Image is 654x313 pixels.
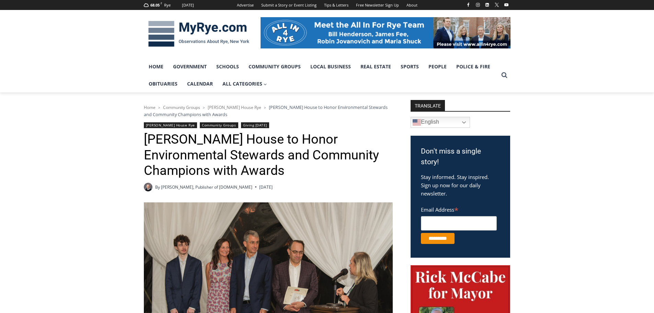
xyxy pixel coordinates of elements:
a: [PERSON_NAME] House Rye [208,104,261,110]
a: Instagram [474,1,482,9]
a: Schools [211,58,244,75]
a: All Categories [218,75,272,92]
a: Home [144,104,156,110]
label: Email Address [421,203,497,215]
a: Real Estate [356,58,396,75]
a: Linkedin [483,1,491,9]
a: Community Groups [200,122,238,128]
nav: Breadcrumbs [144,104,393,118]
time: [DATE] [259,184,273,190]
a: English [411,117,470,128]
a: Calendar [182,75,218,92]
span: > [264,105,266,110]
img: en [413,118,421,126]
div: Rye [164,2,171,8]
a: People [424,58,451,75]
img: All in for Rye [261,17,510,48]
a: Author image [144,183,152,191]
a: Obituaries [144,75,182,92]
div: [DATE] [182,2,194,8]
span: [PERSON_NAME] House to Honor Environmental Stewards and Community Champions with Awards [144,104,388,117]
span: > [158,105,160,110]
a: Local Business [306,58,356,75]
a: Police & Fire [451,58,495,75]
span: > [203,105,205,110]
a: Home [144,58,168,75]
a: Facebook [464,1,472,9]
nav: Primary Navigation [144,58,498,93]
h1: [PERSON_NAME] House to Honor Environmental Stewards and Community Champions with Awards [144,132,393,179]
strong: TRANSLATE [411,100,445,111]
a: Community Groups [244,58,306,75]
span: By [155,184,160,190]
h3: Don't miss a single story! [421,146,500,168]
button: View Search Form [498,69,510,81]
span: 68.05 [150,2,160,8]
a: [PERSON_NAME] House Rye [144,122,197,128]
p: Stay informed. Stay inspired. Sign up now for our daily newsletter. [421,173,500,198]
a: YouTube [502,1,510,9]
span: All Categories [222,80,267,88]
a: Government [168,58,211,75]
a: Giving [DATE] [241,122,269,128]
a: [PERSON_NAME], Publisher of [DOMAIN_NAME] [161,184,252,190]
span: F [161,1,162,5]
a: Community Groups [163,104,200,110]
img: MyRye.com [144,16,254,52]
a: Sports [396,58,424,75]
a: X [493,1,501,9]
